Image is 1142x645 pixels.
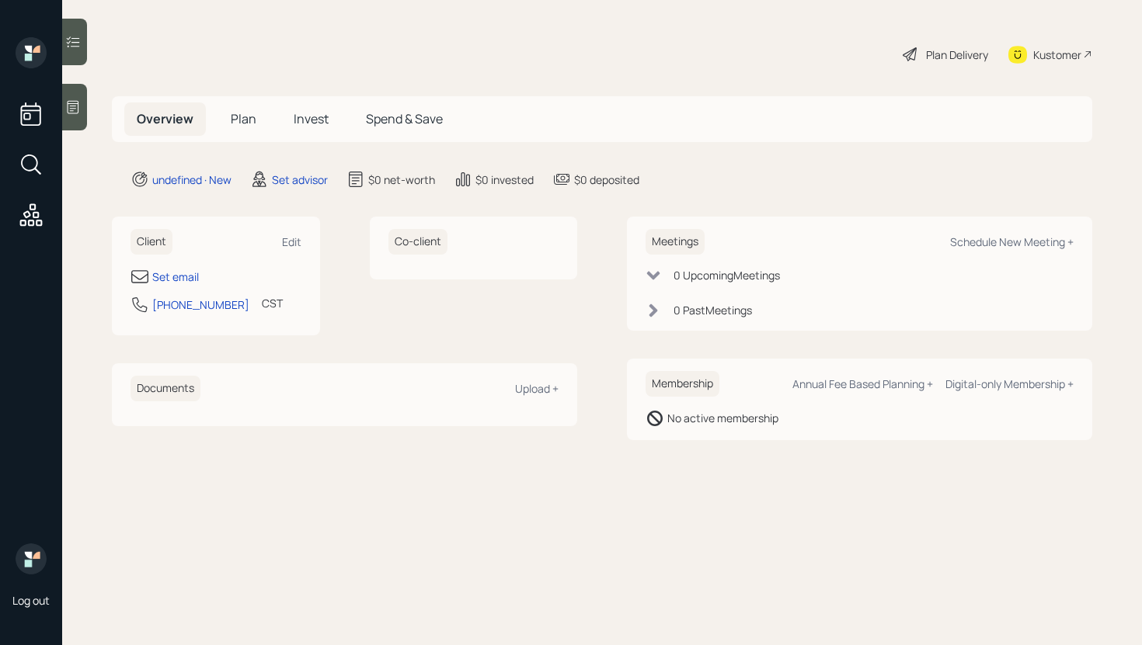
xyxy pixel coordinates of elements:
img: retirable_logo.png [16,543,47,574]
div: $0 net-worth [368,172,435,188]
h6: Membership [646,371,719,397]
span: Invest [294,110,329,127]
div: undefined · New [152,172,232,188]
h6: Client [131,229,172,255]
h6: Co-client [388,229,447,255]
div: $0 deposited [574,172,639,188]
h6: Documents [131,376,200,401]
div: $0 invested [475,172,534,188]
div: Edit [282,234,301,249]
div: Kustomer [1033,47,1081,63]
h6: Meetings [646,229,705,255]
div: Set email [152,269,199,285]
div: CST [262,295,283,311]
span: Overview [137,110,193,127]
div: 0 Upcoming Meeting s [674,267,780,283]
div: Plan Delivery [926,47,988,63]
div: No active membership [667,410,778,426]
div: Log out [12,593,50,608]
div: Schedule New Meeting + [950,234,1074,249]
div: 0 Past Meeting s [674,302,752,318]
span: Spend & Save [366,110,443,127]
div: Set advisor [272,172,328,188]
div: Digital-only Membership + [945,376,1074,391]
div: Upload + [515,381,559,396]
span: Plan [231,110,256,127]
div: [PHONE_NUMBER] [152,296,249,313]
div: Annual Fee Based Planning + [792,376,933,391]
